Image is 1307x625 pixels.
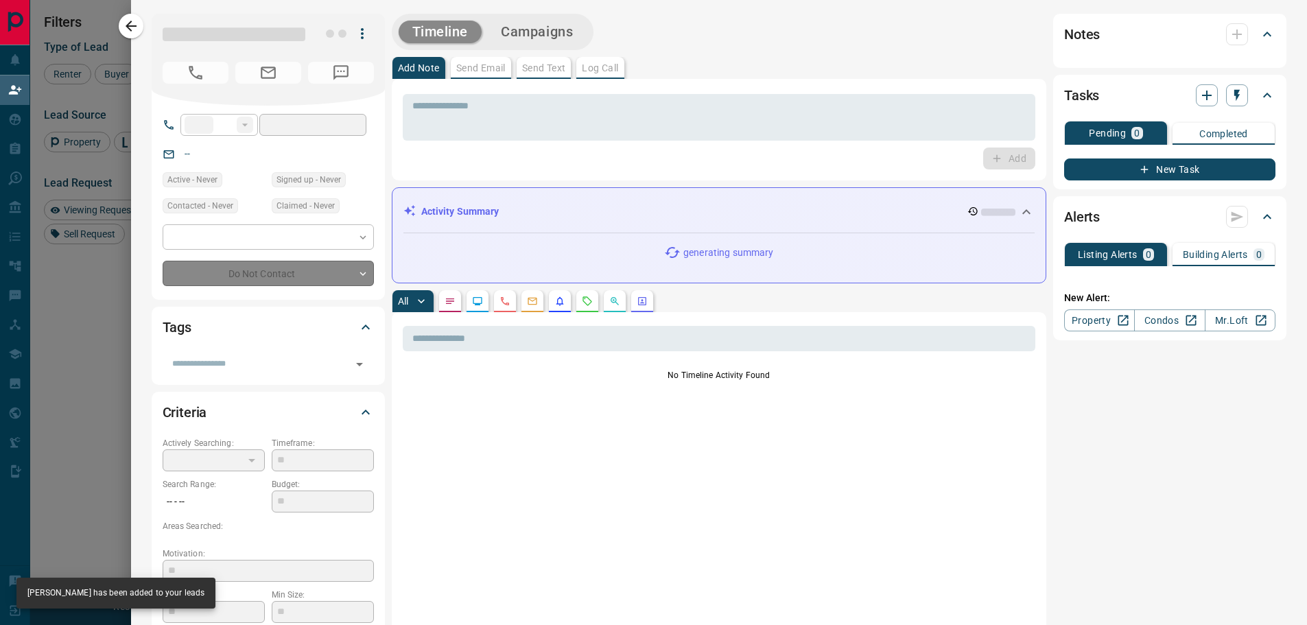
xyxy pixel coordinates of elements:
[308,62,374,84] span: No Number
[403,199,1035,224] div: Activity Summary
[1256,250,1262,259] p: 0
[421,204,499,219] p: Activity Summary
[167,199,233,213] span: Contacted - Never
[163,491,265,513] p: -- - --
[1134,309,1205,331] a: Condos
[185,148,190,159] a: --
[1064,23,1100,45] h2: Notes
[163,396,374,429] div: Criteria
[472,296,483,307] svg: Lead Browsing Activity
[637,296,648,307] svg: Agent Actions
[554,296,565,307] svg: Listing Alerts
[163,261,374,286] div: Do Not Contact
[1146,250,1151,259] p: 0
[487,21,587,43] button: Campaigns
[272,437,374,449] p: Timeframe:
[163,478,265,491] p: Search Range:
[272,589,374,601] p: Min Size:
[398,63,440,73] p: Add Note
[163,62,228,84] span: No Number
[1064,84,1099,106] h2: Tasks
[1064,309,1135,331] a: Property
[499,296,510,307] svg: Calls
[582,296,593,307] svg: Requests
[27,582,204,604] div: [PERSON_NAME] has been added to your leads
[1078,250,1138,259] p: Listing Alerts
[1205,309,1275,331] a: Mr.Loft
[1064,18,1275,51] div: Notes
[163,547,374,560] p: Motivation:
[167,173,217,187] span: Active - Never
[235,62,301,84] span: No Email
[398,296,409,306] p: All
[163,520,374,532] p: Areas Searched:
[1183,250,1248,259] p: Building Alerts
[1134,128,1140,138] p: 0
[445,296,456,307] svg: Notes
[1089,128,1126,138] p: Pending
[527,296,538,307] svg: Emails
[163,437,265,449] p: Actively Searching:
[1064,79,1275,112] div: Tasks
[1064,200,1275,233] div: Alerts
[683,246,773,260] p: generating summary
[1199,129,1248,139] p: Completed
[1064,158,1275,180] button: New Task
[163,401,207,423] h2: Criteria
[609,296,620,307] svg: Opportunities
[163,311,374,344] div: Tags
[399,21,482,43] button: Timeline
[350,355,369,374] button: Open
[1064,291,1275,305] p: New Alert:
[1064,206,1100,228] h2: Alerts
[403,369,1036,381] p: No Timeline Activity Found
[276,199,335,213] span: Claimed - Never
[276,173,341,187] span: Signed up - Never
[163,316,191,338] h2: Tags
[272,478,374,491] p: Budget:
